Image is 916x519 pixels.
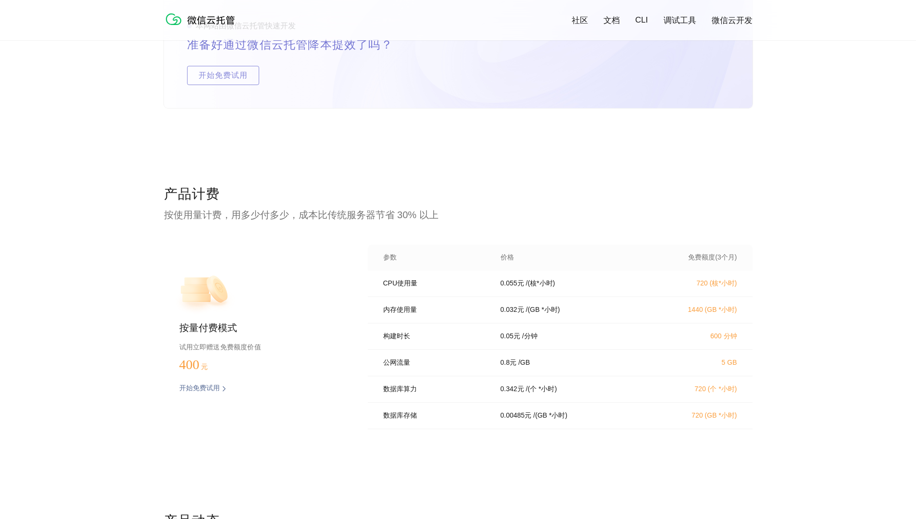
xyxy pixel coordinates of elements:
[179,384,220,394] p: 开始免费试用
[522,332,538,341] p: / 分钟
[603,15,620,26] a: 文档
[635,15,648,25] a: CLI
[383,385,487,394] p: 数据库算力
[652,411,737,420] p: 720 (GB *小时)
[572,15,588,26] a: 社区
[164,22,241,30] a: 微信云托管
[652,279,737,288] p: 720 (核*小时)
[179,341,337,353] p: 试用立即赠送免费额度价值
[652,358,737,366] p: 5 GB
[187,35,416,54] p: 准备好通过微信云托管降本提效了吗？
[501,358,516,367] p: 0.8 元
[164,10,241,29] img: 微信云托管
[652,306,737,314] p: 1440 (GB *小时)
[501,253,514,262] p: 价格
[383,358,487,367] p: 公网流量
[501,279,524,288] p: 0.055 元
[383,332,487,341] p: 构建时长
[164,185,753,204] p: 产品计费
[712,15,753,26] a: 微信云开发
[501,385,524,394] p: 0.342 元
[501,306,524,314] p: 0.032 元
[526,279,555,288] p: / (核*小时)
[179,357,227,372] p: 400
[383,306,487,314] p: 内存使用量
[518,358,530,367] p: / GB
[383,411,487,420] p: 数据库存储
[526,306,560,314] p: / (GB *小时)
[383,279,487,288] p: CPU使用量
[664,15,696,26] a: 调试工具
[526,385,557,394] p: / (个 *小时)
[652,253,737,262] p: 免费额度(3个月)
[501,332,520,341] p: 0.05 元
[652,385,737,394] p: 720 (个 *小时)
[179,321,337,335] p: 按量付费模式
[501,411,532,420] p: 0.00485 元
[164,208,753,222] p: 按使用量计费，用多少付多少，成本比传统服务器节省 30% 以上
[533,411,567,420] p: / (GB *小时)
[201,363,208,371] span: 元
[383,253,487,262] p: 参数
[652,332,737,341] p: 600 分钟
[188,66,259,85] span: 开始免费试用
